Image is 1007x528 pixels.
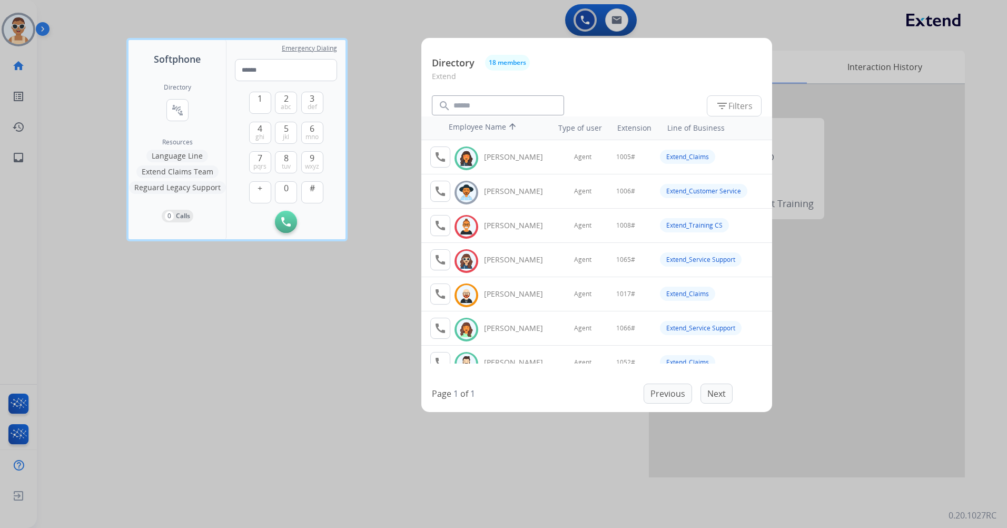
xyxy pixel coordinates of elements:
[460,387,468,400] p: of
[162,138,193,146] span: Resources
[660,252,742,267] div: Extend_Service Support
[165,211,174,221] p: 0
[281,217,291,227] img: call-button
[660,184,747,198] div: Extend_Customer Service
[484,323,555,334] div: [PERSON_NAME]
[282,44,337,53] span: Emergency Dialing
[275,122,297,144] button: 5jkl
[616,256,635,264] span: 1065#
[660,287,715,301] div: Extend_Claims
[616,358,635,367] span: 1052#
[275,181,297,203] button: 0
[164,83,191,92] h2: Directory
[432,56,475,70] p: Directory
[574,256,591,264] span: Agent
[171,104,184,116] mat-icon: connect_without_contact
[434,151,447,163] mat-icon: call
[249,92,271,114] button: 1
[485,55,530,71] button: 18 members
[310,152,314,164] span: 9
[574,358,591,367] span: Agent
[301,92,323,114] button: 3def
[484,289,555,299] div: [PERSON_NAME]
[176,211,190,221] p: Calls
[459,150,474,167] img: avatar
[258,92,262,105] span: 1
[662,118,767,139] th: Line of Business
[544,118,607,139] th: Type of user
[258,182,262,194] span: +
[616,290,635,298] span: 1017#
[616,324,635,333] span: 1066#
[574,290,591,298] span: Agent
[146,150,208,162] button: Language Line
[162,210,193,222] button: 0Calls
[506,122,519,134] mat-icon: arrow_upward
[432,71,762,90] p: Extend
[459,287,474,304] img: avatar
[660,150,715,164] div: Extend_Claims
[249,151,271,173] button: 7pqrs
[574,221,591,230] span: Agent
[434,253,447,266] mat-icon: call
[616,221,635,230] span: 1008#
[283,133,289,141] span: jkl
[305,133,319,141] span: mno
[574,324,591,333] span: Agent
[459,253,474,269] img: avatar
[284,92,289,105] span: 2
[434,288,447,300] mat-icon: call
[129,181,226,194] button: Reguard Legacy Support
[310,122,314,135] span: 6
[574,187,591,195] span: Agent
[249,122,271,144] button: 4ghi
[284,182,289,194] span: 0
[255,133,264,141] span: ghi
[434,219,447,232] mat-icon: call
[282,162,291,171] span: tuv
[249,181,271,203] button: +
[459,356,474,372] img: avatar
[484,255,555,265] div: [PERSON_NAME]
[301,122,323,144] button: 6mno
[616,153,635,161] span: 1005#
[484,220,555,231] div: [PERSON_NAME]
[660,321,742,335] div: Extend_Service Support
[616,187,635,195] span: 1006#
[459,184,474,201] img: avatar
[660,218,729,232] div: Extend_Training CS
[434,185,447,198] mat-icon: call
[310,182,315,194] span: #
[459,321,474,338] img: avatar
[154,52,201,66] span: Softphone
[275,92,297,114] button: 2abc
[253,162,266,171] span: pqrs
[434,322,447,335] mat-icon: call
[707,95,762,116] button: Filters
[284,122,289,135] span: 5
[949,509,996,522] p: 0.20.1027RC
[258,122,262,135] span: 4
[660,355,715,369] div: Extend_Claims
[136,165,219,178] button: Extend Claims Team
[612,118,657,139] th: Extension
[310,92,314,105] span: 3
[275,151,297,173] button: 8tuv
[301,151,323,173] button: 9wxyz
[284,152,289,164] span: 8
[438,100,451,112] mat-icon: search
[459,219,474,235] img: avatar
[281,103,291,111] span: abc
[305,162,319,171] span: wxyz
[434,356,447,369] mat-icon: call
[716,100,753,112] span: Filters
[258,152,262,164] span: 7
[308,103,317,111] span: def
[484,186,555,197] div: [PERSON_NAME]
[574,153,591,161] span: Agent
[432,387,451,400] p: Page
[301,181,323,203] button: #
[443,116,538,140] th: Employee Name
[484,357,555,368] div: [PERSON_NAME]
[716,100,728,112] mat-icon: filter_list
